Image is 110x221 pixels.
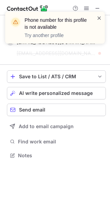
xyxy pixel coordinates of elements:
span: Add to email campaign [19,124,74,129]
img: ContactOut v5.3.10 [7,4,48,12]
span: Find work email [18,139,103,145]
span: Send email [19,107,45,113]
button: save-profile-one-click [7,70,106,83]
p: Try another profile [25,32,88,39]
span: Notes [18,152,103,159]
img: warning [10,17,21,28]
button: Add to email campaign [7,120,106,133]
button: AI write personalized message [7,87,106,99]
button: Send email [7,104,106,116]
button: Find work email [7,137,106,147]
header: Phone number for this profile is not available [25,17,88,30]
button: Notes [7,151,106,160]
div: Save to List / ATS / CRM [19,74,94,79]
span: AI write personalized message [19,90,93,96]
